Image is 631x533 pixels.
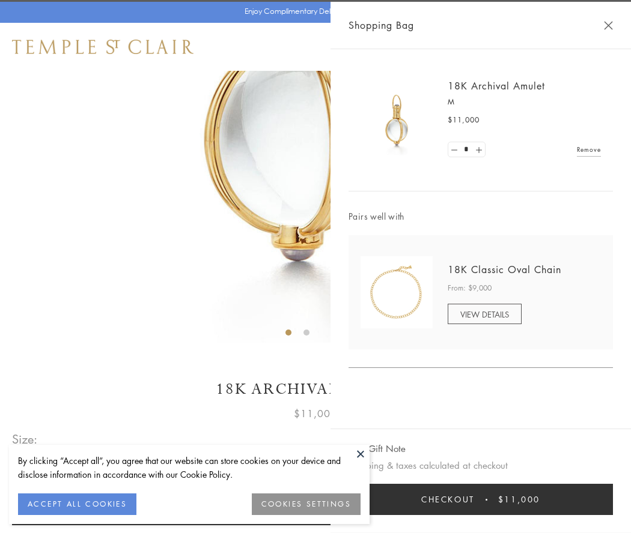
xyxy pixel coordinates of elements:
[448,282,492,294] span: From: $9,000
[294,406,337,421] span: $11,000
[349,484,613,515] button: Checkout $11,000
[349,458,613,473] p: Shipping & taxes calculated at checkout
[498,493,540,506] span: $11,000
[349,441,406,456] button: Add Gift Note
[252,493,361,515] button: COOKIES SETTINGS
[12,40,194,54] img: Temple St. Clair
[448,79,545,92] a: 18K Archival Amulet
[12,379,619,400] h1: 18K Archival Amulet
[448,304,522,324] a: VIEW DETAILS
[18,454,361,481] div: By clicking “Accept all”, you agree that our website can store cookies on your device and disclos...
[361,256,433,328] img: N88865-OV18
[245,5,381,17] p: Enjoy Complimentary Delivery & Returns
[421,493,475,506] span: Checkout
[448,114,480,126] span: $11,000
[577,143,601,156] a: Remove
[604,21,613,30] button: Close Shopping Bag
[349,209,613,223] span: Pairs well with
[448,263,561,276] a: 18K Classic Oval Chain
[460,309,509,320] span: VIEW DETAILS
[361,84,433,156] img: 18K Archival Amulet
[18,493,136,515] button: ACCEPT ALL COOKIES
[472,142,484,157] a: Set quantity to 2
[12,429,38,449] span: Size:
[448,142,460,157] a: Set quantity to 0
[349,17,414,33] span: Shopping Bag
[448,96,601,108] p: M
